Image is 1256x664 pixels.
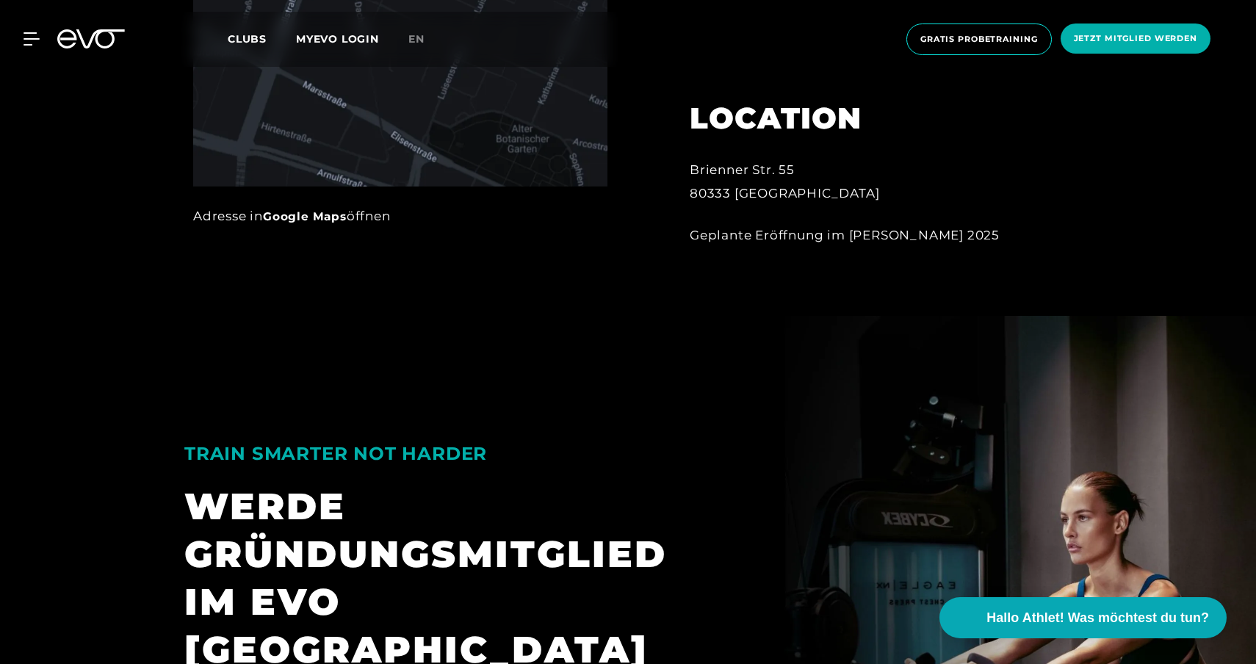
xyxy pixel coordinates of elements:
[920,33,1038,46] span: Gratis Probetraining
[263,209,347,223] a: Google Maps
[408,32,425,46] span: en
[902,24,1056,55] a: Gratis Probetraining
[228,32,267,46] span: Clubs
[228,32,296,46] a: Clubs
[690,223,1013,247] div: Geplante Eröffnung im [PERSON_NAME] 2025
[193,204,607,228] div: Adresse in öffnen
[184,436,690,471] div: TRAIN SMARTER NOT HARDER
[690,158,1013,206] div: Brienner Str. 55 80333 [GEOGRAPHIC_DATA]
[1074,32,1197,45] span: Jetzt Mitglied werden
[408,31,442,48] a: en
[1056,24,1215,55] a: Jetzt Mitglied werden
[296,32,379,46] a: MYEVO LOGIN
[690,101,1013,136] h2: LOCATION
[939,597,1227,638] button: Hallo Athlet! Was möchtest du tun?
[986,608,1209,628] span: Hallo Athlet! Was möchtest du tun?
